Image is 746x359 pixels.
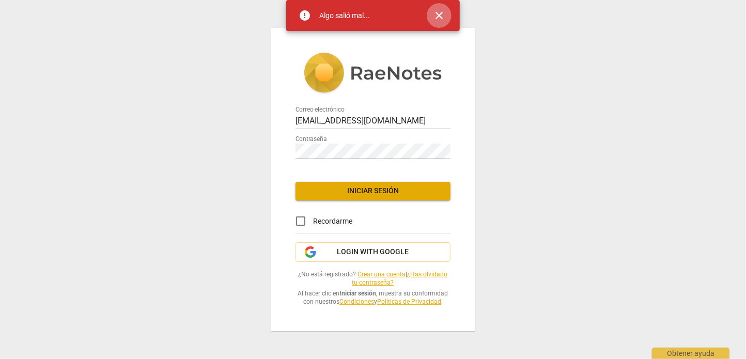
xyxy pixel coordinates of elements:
[433,9,445,22] span: close
[358,271,406,278] a: Crear una cuenta
[296,270,450,287] span: ¿No está registrado? |
[377,298,441,305] a: Políticas de Privacidad
[427,3,452,28] button: Cerrar
[313,216,352,227] span: Recordarme
[296,289,450,306] span: Al hacer clic en , muestra su conformidad con nuestros y .
[296,106,345,113] label: Correo electrónico
[304,186,442,196] span: Iniciar sesión
[652,348,729,359] div: Obtener ayuda
[304,53,442,95] img: 5ac2273c67554f335776073100b6d88f.svg
[340,290,377,297] b: Iniciar sesión
[337,247,409,257] span: Login with Google
[339,298,374,305] a: Condiciones
[319,10,370,21] div: Algo salió mal...
[296,136,327,142] label: Contraseña
[296,242,450,262] button: Login with Google
[296,182,450,200] button: Iniciar sesión
[299,9,311,22] span: error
